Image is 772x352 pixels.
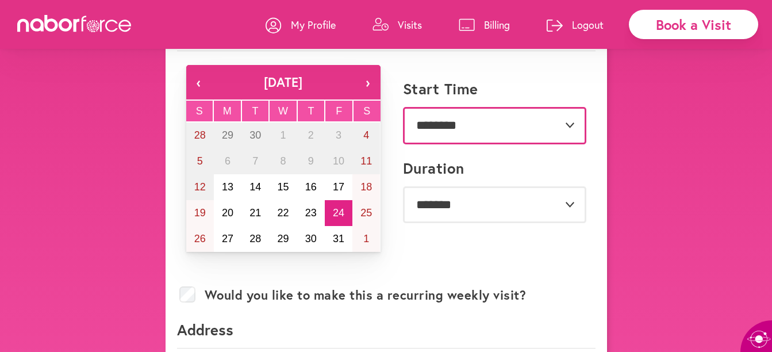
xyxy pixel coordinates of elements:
[241,174,269,200] button: October 14, 2025
[280,155,286,167] abbr: October 8, 2025
[459,7,510,42] a: Billing
[194,129,206,141] abbr: September 28, 2025
[547,7,604,42] a: Logout
[241,200,269,226] button: October 21, 2025
[194,233,206,244] abbr: October 26, 2025
[333,181,344,193] abbr: October 17, 2025
[308,155,314,167] abbr: October 9, 2025
[352,226,380,252] button: November 1, 2025
[325,148,352,174] button: October 10, 2025
[372,7,422,42] a: Visits
[297,148,325,174] button: October 9, 2025
[277,207,289,219] abbr: October 22, 2025
[333,155,344,167] abbr: October 10, 2025
[305,233,317,244] abbr: October 30, 2025
[241,148,269,174] button: October 7, 2025
[222,181,233,193] abbr: October 13, 2025
[186,226,214,252] button: October 26, 2025
[325,226,352,252] button: October 31, 2025
[325,200,352,226] button: October 24, 2025
[214,226,241,252] button: October 27, 2025
[308,129,314,141] abbr: October 2, 2025
[403,159,464,177] label: Duration
[241,123,269,148] button: September 30, 2025
[222,207,233,219] abbr: October 20, 2025
[280,129,286,141] abbr: October 1, 2025
[352,123,380,148] button: October 4, 2025
[249,233,261,244] abbr: October 28, 2025
[269,226,297,252] button: October 29, 2025
[484,18,510,32] p: Billing
[398,18,422,32] p: Visits
[277,181,289,193] abbr: October 15, 2025
[249,181,261,193] abbr: October 14, 2025
[212,65,355,100] button: [DATE]
[363,105,370,117] abbr: Saturday
[222,129,233,141] abbr: September 29, 2025
[305,207,317,219] abbr: October 23, 2025
[214,148,241,174] button: October 6, 2025
[249,207,261,219] abbr: October 21, 2025
[360,207,372,219] abbr: October 25, 2025
[355,65,381,100] button: ›
[277,233,289,244] abbr: October 29, 2025
[291,18,336,32] p: My Profile
[269,200,297,226] button: October 22, 2025
[297,174,325,200] button: October 16, 2025
[333,233,344,244] abbr: October 31, 2025
[241,226,269,252] button: October 28, 2025
[269,174,297,200] button: October 15, 2025
[186,123,214,148] button: September 28, 2025
[205,288,527,303] label: Would you like to make this a recurring weekly visit?
[194,207,206,219] abbr: October 19, 2025
[308,105,314,117] abbr: Thursday
[336,129,341,141] abbr: October 3, 2025
[352,200,380,226] button: October 25, 2025
[360,181,372,193] abbr: October 18, 2025
[225,155,231,167] abbr: October 6, 2025
[177,320,596,349] p: Address
[186,148,214,174] button: October 5, 2025
[363,129,369,141] abbr: October 4, 2025
[325,123,352,148] button: October 3, 2025
[222,233,233,244] abbr: October 27, 2025
[297,226,325,252] button: October 30, 2025
[333,207,344,219] abbr: October 24, 2025
[194,181,206,193] abbr: October 12, 2025
[266,7,336,42] a: My Profile
[196,105,203,117] abbr: Sunday
[297,123,325,148] button: October 2, 2025
[363,233,369,244] abbr: November 1, 2025
[269,148,297,174] button: October 8, 2025
[278,105,288,117] abbr: Wednesday
[360,155,372,167] abbr: October 11, 2025
[214,174,241,200] button: October 13, 2025
[629,10,758,39] div: Book a Visit
[352,148,380,174] button: October 11, 2025
[214,200,241,226] button: October 20, 2025
[249,129,261,141] abbr: September 30, 2025
[297,200,325,226] button: October 23, 2025
[572,18,604,32] p: Logout
[403,80,478,98] label: Start Time
[336,105,342,117] abbr: Friday
[269,123,297,148] button: October 1, 2025
[186,200,214,226] button: October 19, 2025
[186,65,212,100] button: ‹
[223,105,232,117] abbr: Monday
[214,123,241,148] button: September 29, 2025
[186,174,214,200] button: October 12, 2025
[325,174,352,200] button: October 17, 2025
[305,181,317,193] abbr: October 16, 2025
[252,155,258,167] abbr: October 7, 2025
[352,174,380,200] button: October 18, 2025
[197,155,203,167] abbr: October 5, 2025
[252,105,258,117] abbr: Tuesday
